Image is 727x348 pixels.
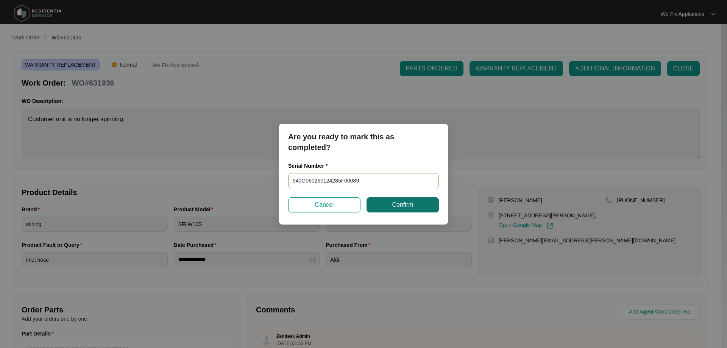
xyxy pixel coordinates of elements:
label: Serial Number * [288,162,333,170]
p: completed? [288,142,439,153]
p: Are you ready to mark this as [288,131,439,142]
span: Confirm [392,200,413,209]
span: Cancel [315,200,334,209]
button: Cancel [288,197,360,212]
button: Confirm [367,197,439,212]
